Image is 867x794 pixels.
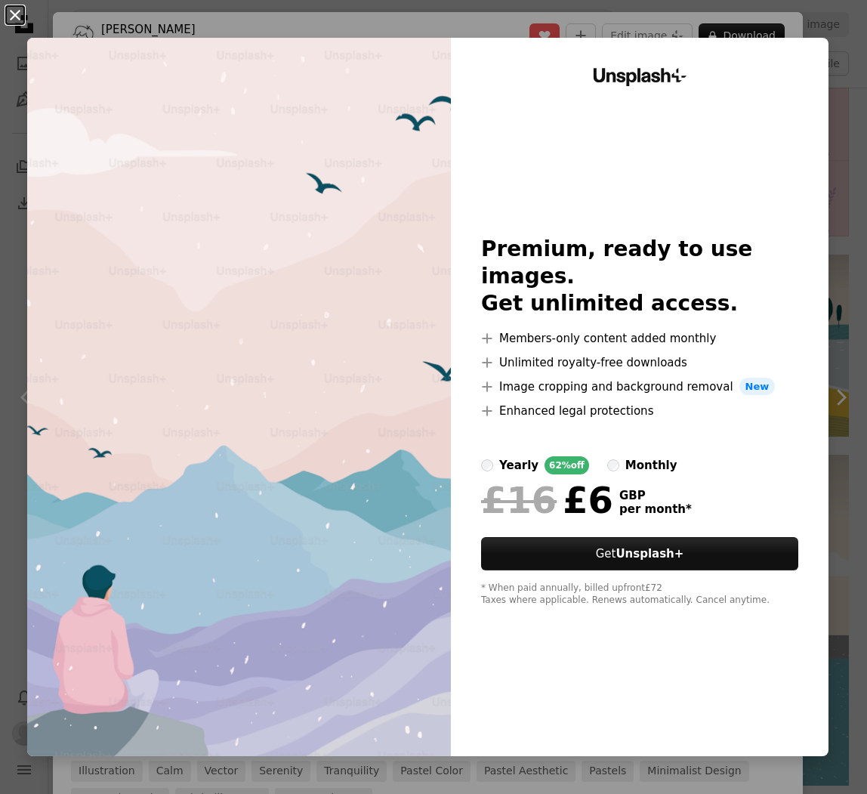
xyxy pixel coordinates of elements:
[481,329,798,348] li: Members-only content added monthly
[481,480,557,520] span: £16
[619,489,692,502] span: GBP
[545,456,589,474] div: 62% off
[499,456,538,474] div: yearly
[481,236,798,317] h2: Premium, ready to use images. Get unlimited access.
[607,459,619,471] input: monthly
[481,378,798,396] li: Image cropping and background removal
[625,456,677,474] div: monthly
[481,480,613,520] div: £6
[481,537,798,570] a: GetUnsplash+
[481,354,798,372] li: Unlimited royalty-free downloads
[481,402,798,420] li: Enhanced legal protections
[619,502,692,516] span: per month *
[481,582,798,607] div: * When paid annually, billed upfront £72 Taxes where applicable. Renews automatically. Cancel any...
[616,547,683,561] strong: Unsplash+
[481,459,493,471] input: yearly62%off
[739,378,776,396] span: New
